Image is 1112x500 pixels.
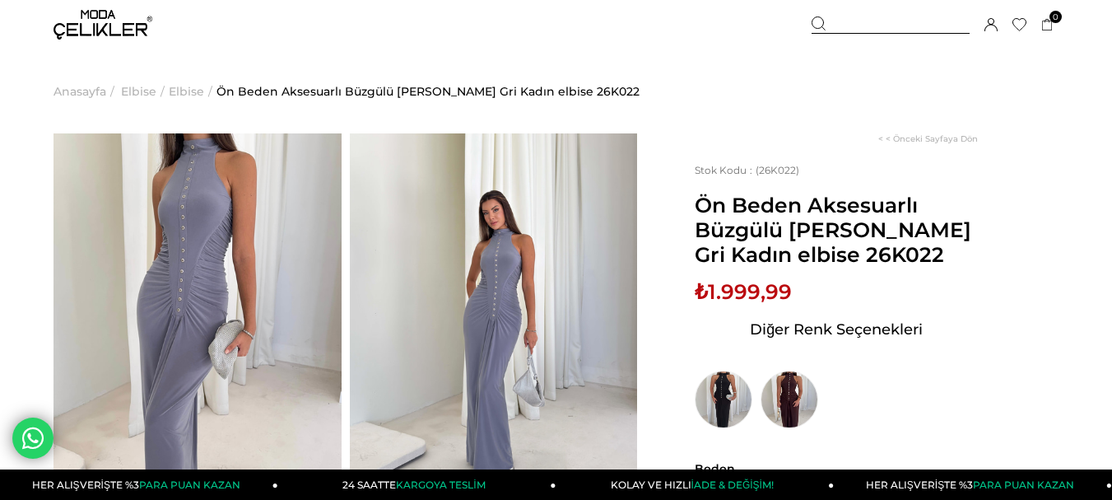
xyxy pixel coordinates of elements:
[695,164,799,176] span: (26K022)
[216,49,640,133] a: Ön Beden Aksesuarlı Büzgülü [PERSON_NAME] Gri Kadın elbise 26K022
[54,10,152,40] img: logo
[878,133,978,144] a: < < Önceki Sayfaya Dön
[695,193,978,267] span: Ön Beden Aksesuarlı Büzgülü [PERSON_NAME] Gri Kadın elbise 26K022
[121,49,169,133] li: >
[278,470,556,500] a: 24 SAATTEKARGOYA TESLİM
[121,49,156,133] a: Elbise
[169,49,204,133] a: Elbise
[1049,11,1062,23] span: 0
[834,470,1112,500] a: HER ALIŞVERİŞTE %3PARA PUAN KAZAN
[54,49,106,133] a: Anasayfa
[750,316,923,343] span: Diğer Renk Seçenekleri
[691,479,774,491] span: İADE & DEĞİŞİM!
[54,49,119,133] li: >
[396,479,485,491] span: KARGOYA TESLİM
[139,479,240,491] span: PARA PUAN KAZAN
[695,279,792,304] span: ₺1.999,99
[695,461,978,476] span: Beden
[695,371,752,428] img: Ön Beden Aksesuarlı Büzgülü Gloria Uzun Siyah Kadın elbise 26K022
[556,470,835,500] a: KOLAY VE HIZLIİADE & DEĞİŞİM!
[695,164,756,176] span: Stok Kodu
[1041,19,1054,31] a: 0
[973,479,1074,491] span: PARA PUAN KAZAN
[169,49,216,133] li: >
[761,371,818,428] img: Ön Beden Aksesuarlı Büzgülü Gloria Uzun Kahve Kadın elbise 26K022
